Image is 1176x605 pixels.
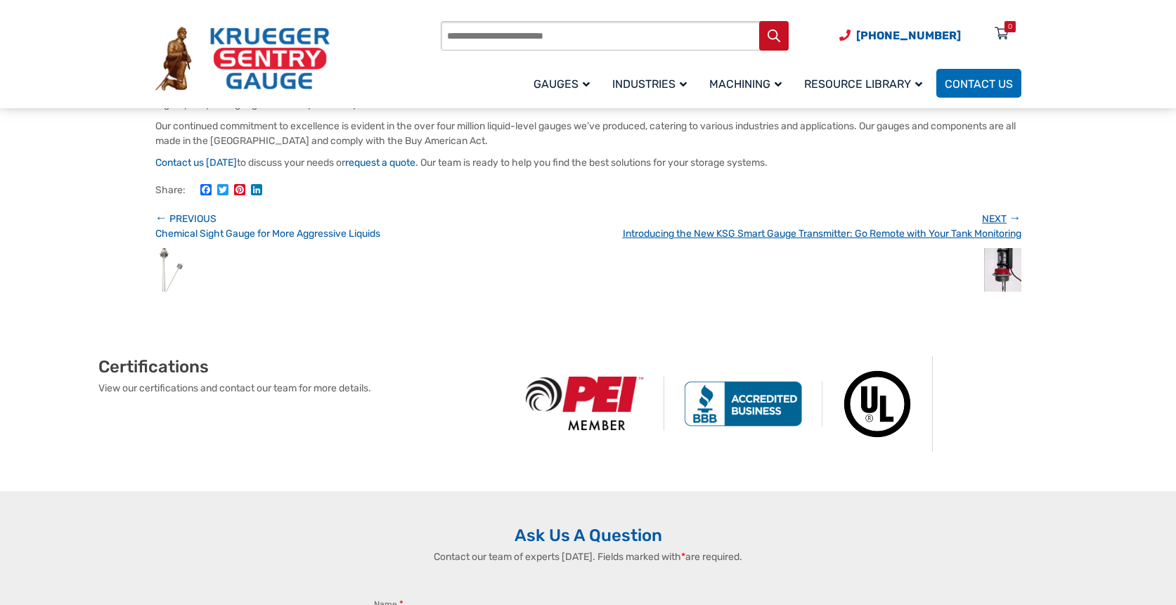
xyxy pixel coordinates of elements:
span: Industries [612,77,687,91]
h2: Ask Us A Question [155,525,1021,546]
a: Industries [604,67,701,100]
a: ← PREVIOUSChemical Sight Gauge for More Aggressive Liquids [155,212,380,241]
p: to discuss your needs or . Our team is ready to help you find the best solutions for your storage... [155,155,1021,170]
img: PEI Member [506,377,664,431]
img: Krueger Sentry Gauge [155,27,330,91]
a: Contact Us [936,69,1021,98]
a: LinkedIn [248,184,265,197]
img: Underwriters Laboratories [822,356,933,452]
a: NEXT →Introducing the New KSG Smart Gauge Transmitter: Go Remote with Your Tank Monitoring [623,212,1021,241]
p: Our continued commitment to excellence is evident in the over four million liquid-level gauges we... [155,119,1021,148]
span: [PHONE_NUMBER] [856,29,961,42]
span: PREVIOUS [169,213,217,225]
span: Contact Us [945,77,1013,91]
span: ← [155,211,168,225]
a: request a quote [345,157,415,169]
span: Resource Library [804,77,922,91]
a: Facebook [198,184,214,197]
span: Machining [709,77,782,91]
span: Share: [155,184,186,196]
span: Chemical Sight Gauge for More Aggressive Liquids [155,228,380,240]
a: Gauges [525,67,604,100]
p: Contact our team of experts [DATE]. Fields marked with are required. [360,549,817,564]
div: 0 [1008,21,1012,32]
img: BBB [664,381,822,426]
h2: Certifications [98,356,506,377]
a: Machining [701,67,796,100]
span: NEXT [982,213,1007,225]
img: Chemical Sight Gauge for More Aggressive Liquids [155,248,185,291]
a: Contact us [DATE] [155,157,237,169]
span: Gauges [534,77,590,91]
a: Resource Library [796,67,936,100]
span: Introducing the New KSG Smart Gauge Transmitter: Go Remote with Your Tank Monitoring [623,228,1021,240]
a: Phone Number (920) 434-8860 [839,27,961,44]
a: Pinterest [231,184,248,197]
a: Twitter [214,184,231,197]
span: → [1009,211,1021,225]
p: View our certifications and contact our team for more details. [98,381,506,396]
